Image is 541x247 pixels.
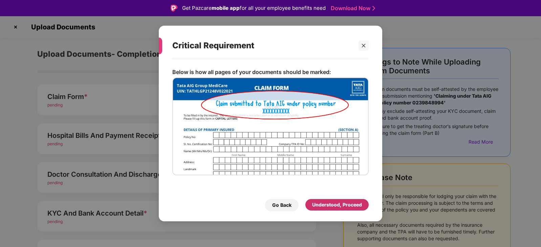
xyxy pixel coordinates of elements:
[172,69,331,76] p: Below is how all pages of your documents should be marked:
[171,5,177,11] img: Logo
[272,201,291,209] div: Go Back
[312,201,362,208] div: Understood, Proceed
[372,5,375,12] img: Stroke
[172,32,352,59] div: Critical Requirement
[212,5,240,11] strong: mobile app
[182,4,326,12] div: Get Pazcare for all your employee benefits need
[172,77,369,175] img: TATA_AIG_HI.png
[331,5,373,12] a: Download Now
[361,43,366,48] span: close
